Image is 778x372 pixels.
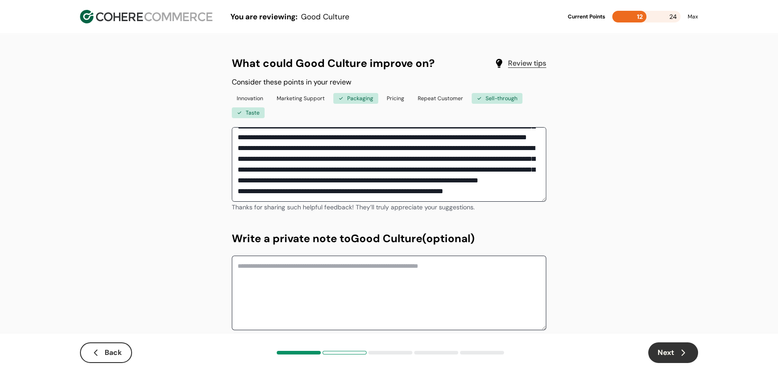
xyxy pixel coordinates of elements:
div: Consider these points in your review [232,77,546,88]
div: Max [688,13,698,21]
div: Taste [232,107,265,118]
div: Sell-through [472,93,522,104]
span: 12 [637,13,643,21]
button: Next [648,342,698,363]
span: Be honest but kind—sharing a thoughtful suggestion shows you care about their success. [232,332,491,340]
span: 24 [669,11,677,22]
span: You are reviewing: [230,12,297,22]
span: Thanks for sharing such helpful feedback! They’ll truly appreciate your suggestions. [232,203,475,211]
div: Marketing Support [272,93,330,104]
span: Good Culture [301,12,349,22]
div: Packaging [333,93,378,104]
a: Review tips [508,58,546,69]
div: Innovation [232,93,268,104]
div: Current Points [568,13,605,21]
div: What could Good Culture improve on? [232,55,546,71]
img: Cohere Logo [80,10,212,23]
div: Pricing [382,93,409,104]
button: Back [80,342,132,363]
div: Repeat Customer [413,93,468,104]
div: Write a private note to Good Culture (optional) [232,230,546,247]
